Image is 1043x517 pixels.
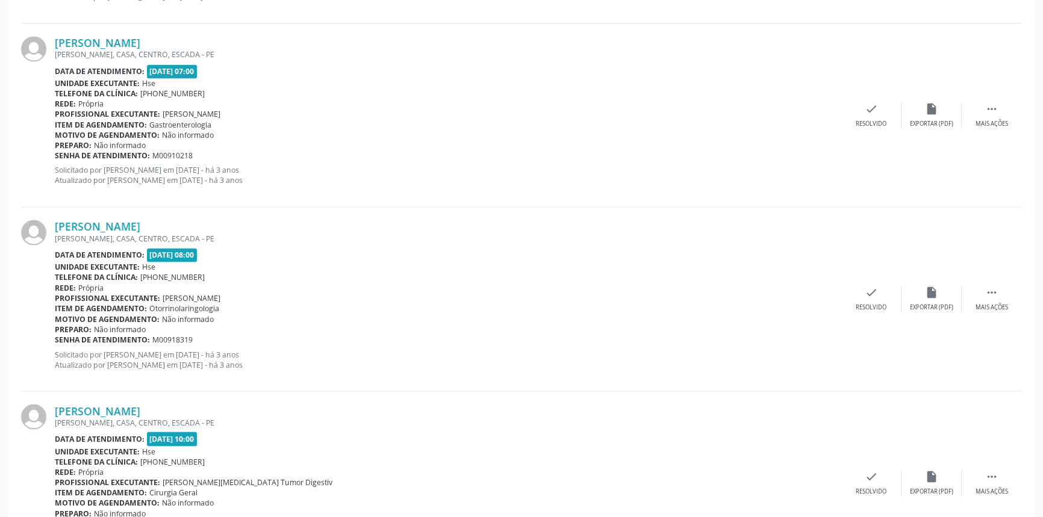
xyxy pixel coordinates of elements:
span: M00918319 [152,334,193,344]
img: img [21,220,46,245]
b: Item de agendamento: [55,120,147,130]
div: Mais ações [976,487,1008,495]
p: Solicitado por [PERSON_NAME] em [DATE] - há 3 anos Atualizado por [PERSON_NAME] em [DATE] - há 3 ... [55,165,841,185]
b: Preparo: [55,324,92,334]
div: Exportar (PDF) [910,120,953,128]
span: [PERSON_NAME] [163,293,220,303]
b: Profissional executante: [55,109,160,119]
b: Item de agendamento: [55,487,147,497]
b: Telefone da clínica: [55,272,138,282]
span: Própria [78,466,104,477]
span: Não informado [94,140,146,150]
i:  [985,286,998,299]
b: Data de atendimento: [55,433,145,444]
i:  [985,469,998,483]
b: Senha de atendimento: [55,150,150,161]
b: Unidade executante: [55,446,140,456]
b: Profissional executante: [55,477,160,487]
b: Motivo de agendamento: [55,130,160,140]
i: check [865,469,878,483]
span: Não informado [162,497,214,507]
div: [PERSON_NAME], CASA, CENTRO, ESCADA - PE [55,234,841,244]
i: check [865,286,878,299]
img: img [21,404,46,429]
b: Telefone da clínica: [55,456,138,466]
div: Resolvido [856,303,886,312]
b: Item de agendamento: [55,303,147,314]
b: Profissional executante: [55,293,160,303]
b: Senha de atendimento: [55,334,150,344]
span: Hse [142,446,155,456]
span: Não informado [162,130,214,140]
span: [DATE] 07:00 [147,64,198,78]
div: Resolvido [856,120,886,128]
b: Rede: [55,99,76,109]
b: Motivo de agendamento: [55,497,160,507]
img: img [21,36,46,61]
span: [PERSON_NAME][MEDICAL_DATA] Tumor Digestiv [163,477,332,487]
span: Cirurgia Geral [149,487,198,497]
span: Não informado [162,314,214,324]
div: [PERSON_NAME], CASA, CENTRO, ESCADA - PE [55,49,841,60]
span: Própria [78,283,104,293]
a: [PERSON_NAME] [55,36,140,49]
span: [DATE] 08:00 [147,248,198,262]
div: Resolvido [856,487,886,495]
div: Mais ações [976,120,1008,128]
span: Não informado [94,324,146,334]
i: insert_drive_file [925,286,938,299]
a: [PERSON_NAME] [55,220,140,233]
b: Unidade executante: [55,262,140,272]
b: Rede: [55,466,76,477]
span: [PHONE_NUMBER] [140,88,205,99]
span: Própria [78,99,104,109]
div: Mais ações [976,303,1008,312]
i: insert_drive_file [925,469,938,483]
i:  [985,102,998,116]
span: Hse [142,78,155,88]
div: Exportar (PDF) [910,303,953,312]
b: Telefone da clínica: [55,88,138,99]
a: [PERSON_NAME] [55,404,140,417]
span: Otorrinolaringologia [149,303,219,314]
b: Motivo de agendamento: [55,314,160,324]
div: Exportar (PDF) [910,487,953,495]
b: Data de atendimento: [55,250,145,260]
div: [PERSON_NAME], CASA, CENTRO, ESCADA - PE [55,417,841,427]
p: Solicitado por [PERSON_NAME] em [DATE] - há 3 anos Atualizado por [PERSON_NAME] em [DATE] - há 3 ... [55,349,841,370]
i: check [865,102,878,116]
span: [PERSON_NAME] [163,109,220,119]
b: Unidade executante: [55,78,140,88]
b: Data de atendimento: [55,66,145,76]
span: M00910218 [152,150,193,161]
i: insert_drive_file [925,102,938,116]
b: Rede: [55,283,76,293]
span: [DATE] 10:00 [147,432,198,445]
span: [PHONE_NUMBER] [140,456,205,466]
span: Hse [142,262,155,272]
span: Gastroenterologia [149,120,211,130]
b: Preparo: [55,140,92,150]
span: [PHONE_NUMBER] [140,272,205,282]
